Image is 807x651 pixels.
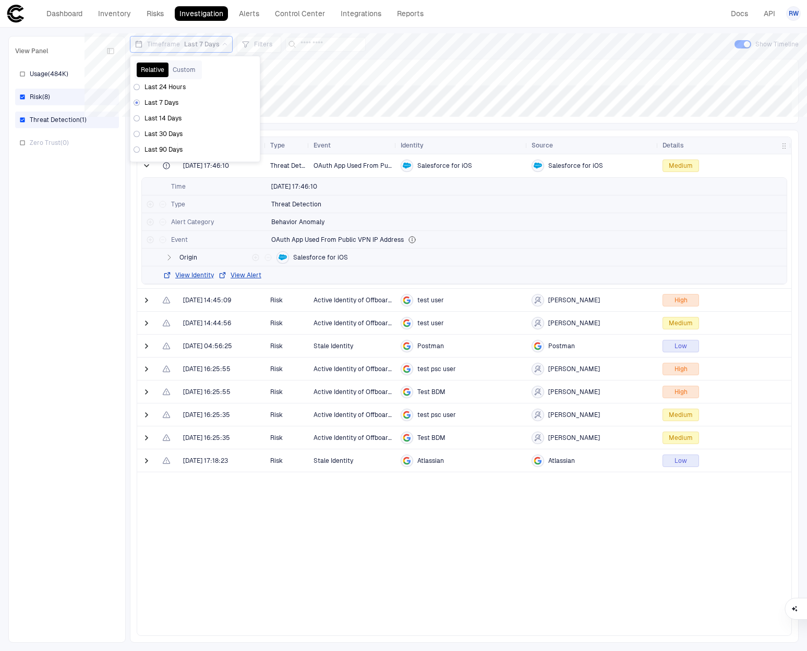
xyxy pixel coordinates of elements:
[171,182,265,191] span: Time
[417,388,445,396] span: Test BDM
[30,70,68,78] span: Usage ( 484K )
[264,251,272,264] div: Filter out value
[251,251,260,264] div: Filter for value
[30,116,87,124] span: Threat Detection ( 1 )
[179,253,247,262] span: Origin
[755,40,799,48] span: Show Timeline
[417,162,472,170] span: Salesforce for iOS
[159,198,167,211] div: Filter out value
[408,236,416,244] div: An OAuth application was accessed from an IP address associated with a public VPN service. This m...
[674,388,688,396] span: High
[146,198,154,211] div: Filter for value
[271,200,321,208] span: Threat Detection
[142,6,168,21] a: Risks
[663,141,684,150] span: Details
[726,6,753,21] a: Docs
[269,178,332,195] button: 11/08/2025 16:46:10 (GMT+00:00 UTC)
[144,114,182,122] span: Last 14 Days
[669,162,693,170] span: Medium
[293,253,348,262] span: Salesforce for iOS
[183,319,231,327] span: [DATE] 14:44:56
[271,182,317,191] div: 11/08/2025 16:46:10 (GMT+00:00 UTC)
[674,296,688,304] span: High
[417,411,456,419] span: test psc user
[184,40,220,48] span: Last 7 Days
[183,162,229,170] span: [DATE] 17:46:10
[271,218,324,226] span: Behavior Anomaly
[183,411,230,419] div: 05/08/2025 15:25:35 (GMT+00:00 UTC)
[30,93,50,101] span: Risk ( 8 )
[270,313,305,334] span: Risk
[183,342,232,350] div: 11/08/2025 03:56:25 (GMT+00:00 UTC)
[314,457,353,464] span: Stale Identity
[789,9,799,18] span: RW
[183,162,229,170] div: 11/08/2025 16:46:10 (GMT+00:00 UTC)
[548,434,600,442] span: [PERSON_NAME]
[93,6,136,21] a: Inventory
[171,218,265,226] span: Alert Category
[218,271,261,279] button: View Alert
[669,434,693,442] span: Medium
[270,155,305,176] span: Threat Detection
[183,457,228,465] div: 04/08/2025 16:18:23 (GMT+00:00 UTC)
[270,404,305,425] span: Risk
[314,297,420,304] span: Active Identity of Offboarded Owner
[144,83,186,91] span: Last 24 Hours
[548,388,600,396] span: [PERSON_NAME]
[183,434,230,442] div: 05/08/2025 15:25:35 (GMT+00:00 UTC)
[183,411,230,419] span: [DATE] 16:25:35
[146,216,154,228] div: Filter for value
[146,234,154,246] div: Filter for value
[271,236,404,244] span: OAuth App Used From Public VPN IP Address
[786,6,801,21] button: RW
[417,296,444,304] span: test user
[314,411,429,419] span: Active Identity of Offboarded Employee
[270,6,330,21] a: Control Center
[674,365,688,373] span: High
[183,388,231,396] span: [DATE] 16:25:55
[314,388,420,396] span: Active Identity of Offboarded Owner
[417,457,444,465] span: Atlassian
[314,141,331,150] span: Event
[144,145,183,154] span: Last 90 Days
[548,162,603,170] span: Salesforce for iOS
[183,457,228,465] span: [DATE] 17:18:23
[271,182,317,191] span: [DATE] 17:46:10
[417,342,444,350] span: Postman
[417,365,456,373] span: test psc user
[159,216,167,228] div: Filter out value
[417,319,444,327] span: test user
[163,271,214,279] button: View Identity
[168,63,200,77] button: Custom
[314,320,429,327] span: Active Identity of Offboarded Employee
[548,365,600,373] span: [PERSON_NAME]
[234,6,264,21] a: Alerts
[336,6,386,21] a: Integrations
[171,236,265,244] span: Event
[548,319,600,327] span: [PERSON_NAME]
[532,141,553,150] span: Source
[137,63,168,77] button: Relative
[30,139,69,147] span: Zero Trust ( 0 )
[548,342,575,350] span: Postman
[674,457,687,465] span: Low
[269,231,431,248] button: OAuth App Used From Public VPN IP AddressAn OAuth application was accessed from an IP address ass...
[392,6,428,21] a: Reports
[401,141,424,150] span: Identity
[254,40,272,48] span: Filters
[171,200,265,208] span: Type
[183,388,231,396] div: 05/08/2025 15:25:55 (GMT+00:00 UTC)
[548,296,600,304] span: [PERSON_NAME]
[270,427,305,448] span: Risk
[183,365,231,373] div: 05/08/2025 15:25:55 (GMT+00:00 UTC)
[175,6,228,21] a: Investigation
[270,336,305,357] span: Risk
[270,382,305,402] span: Risk
[314,162,446,169] span: OAuth App Used From Public VPN IP Address
[144,130,183,138] span: Last 30 Days
[183,365,231,373] span: [DATE] 16:25:55
[183,296,231,304] div: 11/08/2025 13:45:09 (GMT+00:00 UTC)
[314,434,429,441] span: Active Identity of Offboarded Employee
[314,365,420,373] span: Active Identity of Offboarded Owner
[183,319,231,327] div: 11/08/2025 13:44:56 (GMT+00:00 UTC)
